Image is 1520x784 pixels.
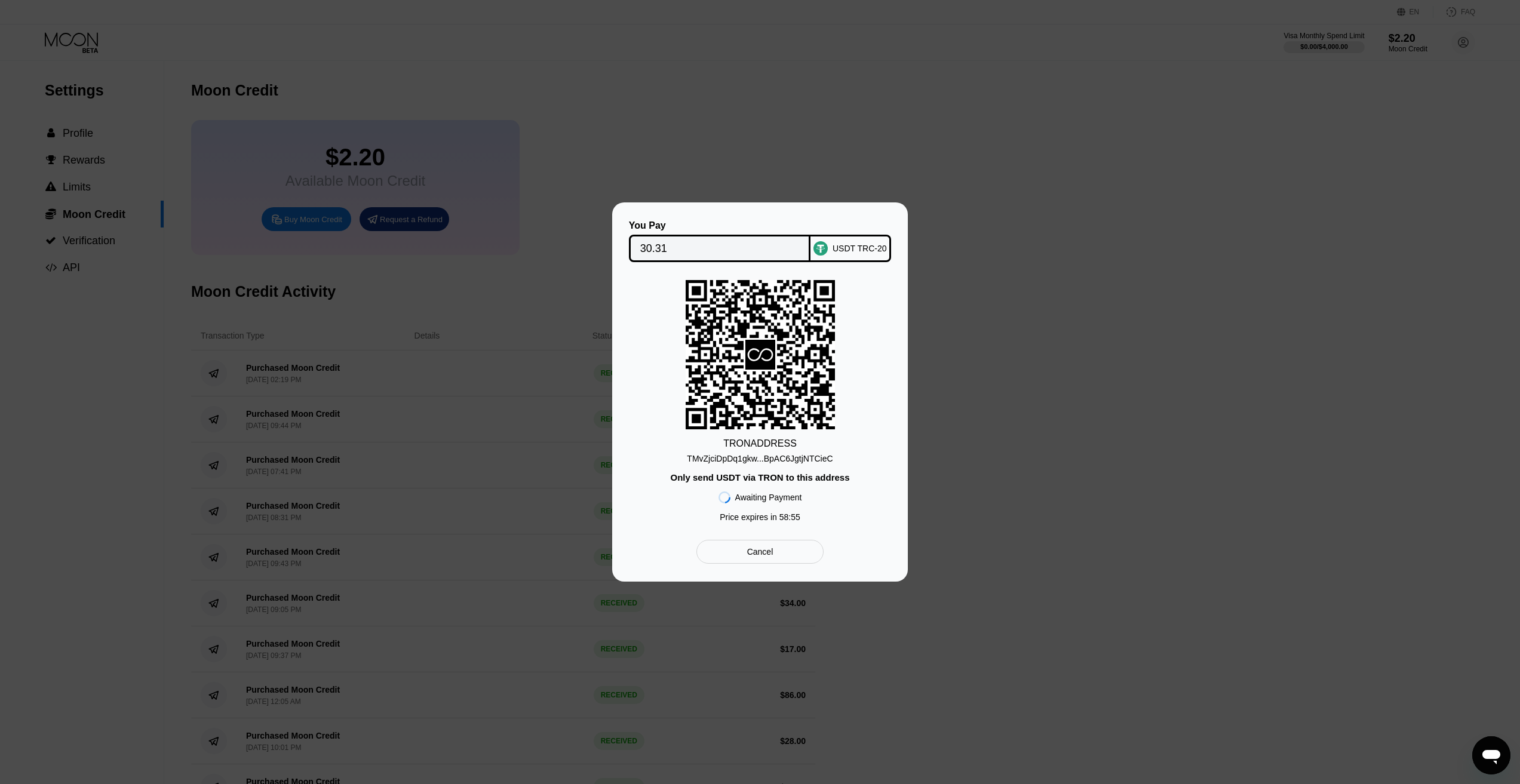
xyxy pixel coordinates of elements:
div: TRON ADDRESS [723,438,797,449]
div: TMvZjciDpDq1gkw...BpAC6JgtjNTCieC [687,449,833,463]
div: Awaiting Payment [735,493,802,502]
iframe: Mesajlaşma penceresini başlatma düğmesi, görüşme devam ediyor [1472,736,1510,774]
div: You PayUSDT TRC-20 [630,220,890,262]
div: Cancel [747,546,773,557]
div: Cancel [696,540,824,564]
span: 58 : 55 [779,512,800,522]
div: Only send USDT via TRON to this address [670,472,849,482]
div: You Pay [629,220,811,231]
div: Price expires in [720,512,800,522]
div: USDT TRC-20 [833,244,887,253]
div: TMvZjciDpDq1gkw...BpAC6JgtjNTCieC [687,454,833,463]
